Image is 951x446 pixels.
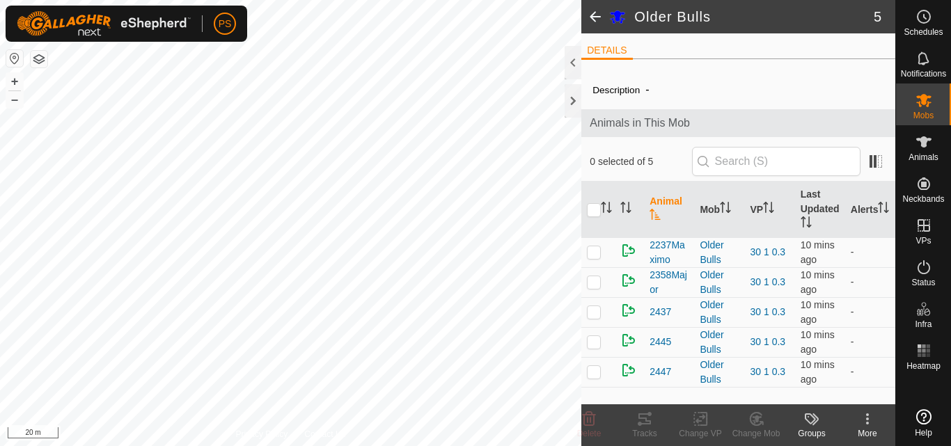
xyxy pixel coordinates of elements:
div: Older Bulls [700,238,739,267]
span: Heatmap [906,362,941,370]
div: Older Bulls [700,268,739,297]
span: Animals [909,153,938,161]
p-sorticon: Activate to sort [720,204,731,215]
button: + [6,73,23,90]
span: Delete [577,429,602,438]
div: Change VP [673,427,728,440]
button: Reset Map [6,50,23,67]
label: Description [592,85,640,95]
span: Neckbands [902,195,944,203]
span: 12 Sept 2025, 9:05 pm [801,269,835,295]
p-sorticon: Activate to sort [620,204,631,215]
th: Animal [644,182,694,238]
input: Search (S) [692,147,860,176]
a: 30 1 0.3 [750,246,786,257]
span: Animals in This Mob [590,115,887,132]
h2: Older Bulls [634,8,874,25]
div: Older Bulls [700,298,739,327]
span: Mobs [913,111,934,120]
a: Help [896,404,951,443]
a: Privacy Policy [236,428,288,440]
a: 30 1 0.3 [750,306,786,317]
p-sorticon: Activate to sort [763,204,774,215]
img: returning on [620,272,637,289]
span: Help [915,429,932,437]
p-sorticon: Activate to sort [650,211,661,222]
td: - [845,327,895,357]
span: 5 [874,6,881,27]
span: 2445 [650,335,671,349]
span: 0 selected of 5 [590,154,691,169]
div: Change Mob [728,427,784,440]
td: - [845,267,895,297]
div: Older Bulls [700,358,739,387]
li: DETAILS [581,43,632,60]
th: Last Updated [795,182,845,238]
span: Notifications [901,70,946,78]
td: - [845,357,895,387]
img: Gallagher Logo [17,11,191,36]
span: Status [911,278,935,287]
a: 30 1 0.3 [750,276,786,287]
div: Groups [784,427,840,440]
img: returning on [620,242,637,259]
th: Mob [694,182,744,238]
p-sorticon: Activate to sort [878,204,889,215]
span: PS [219,17,232,31]
a: 30 1 0.3 [750,336,786,347]
p-sorticon: Activate to sort [601,204,612,215]
th: Alerts [845,182,895,238]
span: 12 Sept 2025, 9:05 pm [801,359,835,385]
span: 2237Maximo [650,238,689,267]
span: 12 Sept 2025, 9:05 pm [801,329,835,355]
div: More [840,427,895,440]
span: 2437 [650,305,671,319]
span: 2447 [650,365,671,379]
span: - [640,78,654,101]
button: Map Layers [31,51,47,67]
span: 12 Sept 2025, 9:05 pm [801,299,835,325]
th: VP [745,182,795,238]
span: Schedules [904,28,943,36]
div: Tracks [617,427,673,440]
td: - [845,237,895,267]
span: 12 Sept 2025, 9:05 pm [801,239,835,265]
span: 2358Major [650,268,689,297]
td: - [845,297,895,327]
img: returning on [620,302,637,319]
span: VPs [915,237,931,245]
a: 30 1 0.3 [750,366,786,377]
img: returning on [620,362,637,379]
button: – [6,91,23,108]
p-sorticon: Activate to sort [801,218,812,230]
a: Contact Us [304,428,345,440]
div: Older Bulls [700,328,739,357]
span: Infra [915,320,932,328]
img: returning on [620,332,637,349]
